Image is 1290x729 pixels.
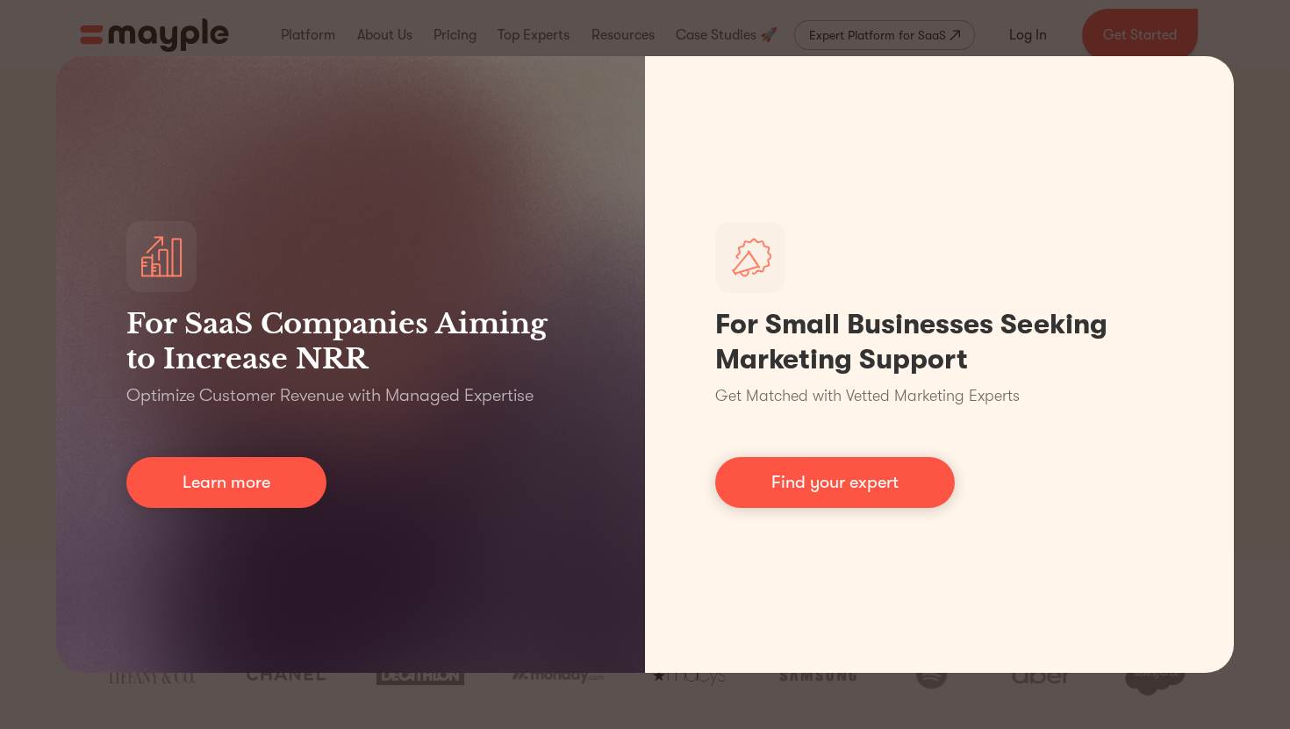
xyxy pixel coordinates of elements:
p: Get Matched with Vetted Marketing Experts [715,384,1020,408]
p: Optimize Customer Revenue with Managed Expertise [126,383,534,408]
a: Find your expert [715,457,955,508]
h3: For SaaS Companies Aiming to Increase NRR [126,306,575,376]
h1: For Small Businesses Seeking Marketing Support [715,307,1164,377]
a: Learn more [126,457,326,508]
